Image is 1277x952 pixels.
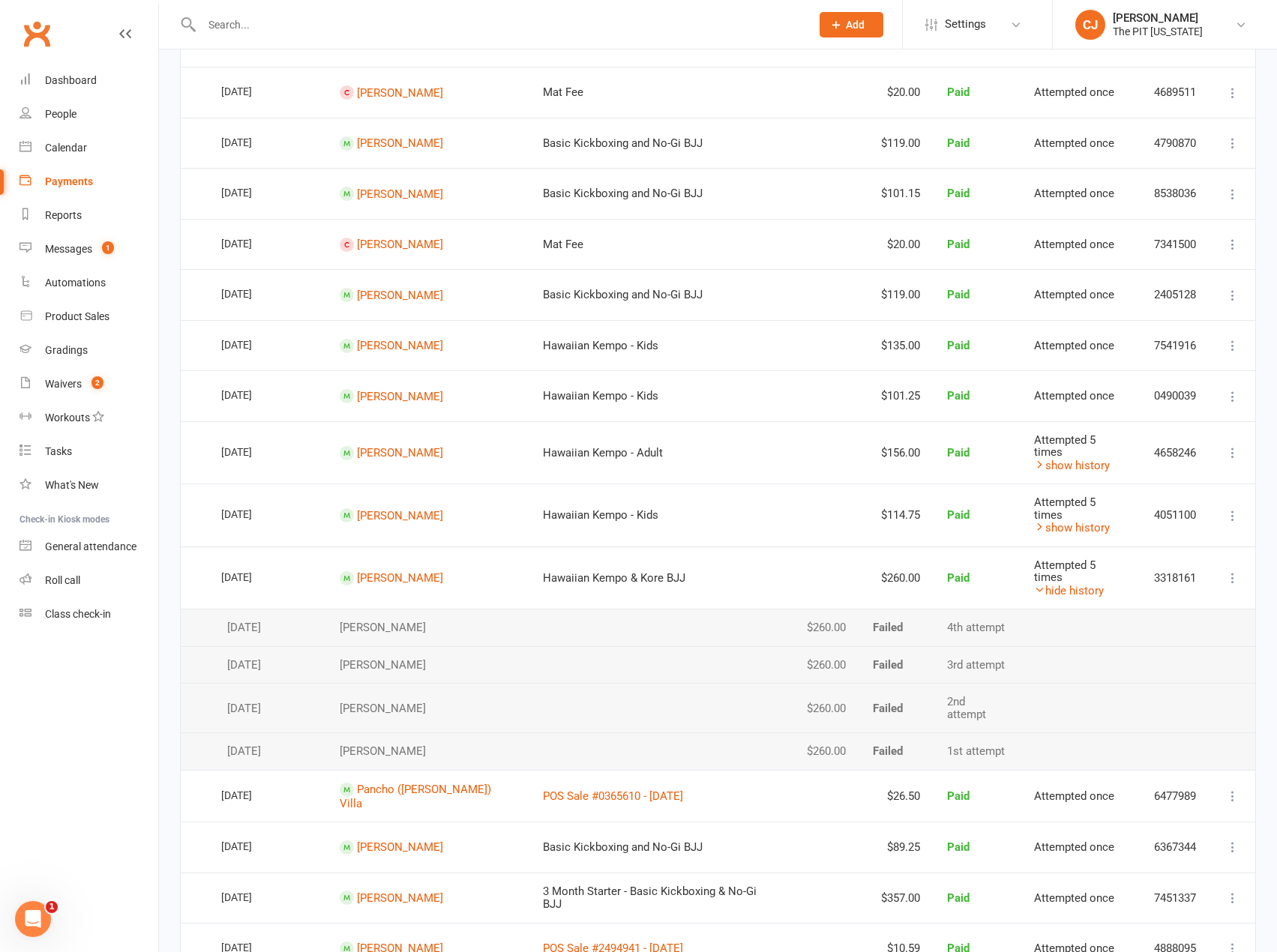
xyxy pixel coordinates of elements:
[1034,187,1114,200] span: Attempted once
[357,238,443,251] a: [PERSON_NAME]
[221,333,290,356] div: [DATE]
[1141,67,1210,118] td: 4689511
[1141,822,1210,873] td: 6367344
[45,310,109,322] div: Product Sales
[100,468,199,528] button: Messages
[19,131,158,165] a: Calendar
[45,445,72,457] div: Tasks
[859,546,934,609] td: $260.00
[934,683,1021,732] td: 2nd attempt
[19,401,158,435] a: Workouts
[45,608,111,620] div: Class check-in
[53,399,140,415] div: [PERSON_NAME]
[846,19,865,31] span: Add
[17,273,47,303] img: Profile image for Toby
[357,508,443,522] a: [PERSON_NAME]
[53,288,140,304] div: [PERSON_NAME]
[45,344,88,356] div: Gradings
[859,219,934,270] td: $20.00
[947,389,970,403] span: Paid
[1141,168,1210,219] td: 8538036
[19,199,158,232] a: Reports
[790,683,859,732] td: $260.00
[45,209,82,221] div: Reports
[53,121,140,137] div: [PERSON_NAME]
[357,288,443,301] a: [PERSON_NAME]
[19,232,158,266] a: Messages 1
[859,370,934,421] td: $101.25
[947,789,970,803] span: Paid
[1034,584,1104,597] a: hide history
[45,574,80,586] div: Roll call
[15,901,51,937] iframe: Intercom live chat
[53,232,140,248] div: [PERSON_NAME]
[121,505,178,516] span: Messages
[1034,136,1114,150] span: Attempted once
[197,14,800,35] input: Search...
[221,783,290,807] div: [DATE]
[143,66,189,82] div: • 2m ago
[357,389,443,403] a: [PERSON_NAME]
[19,597,158,631] a: Class kiosk mode
[947,187,970,200] span: Paid
[543,789,683,803] a: POS Sale #0365610 - [DATE]
[1034,521,1110,534] a: show history
[859,873,934,924] td: $357.00
[1141,320,1210,371] td: 7541916
[1141,546,1210,609] td: 3318161
[340,783,491,810] a: Pancho ([PERSON_NAME]) Villa
[1034,339,1114,352] span: Attempted once
[357,891,443,905] a: [PERSON_NAME]
[53,274,365,286] span: Glad I could help. Let me know if you have more questions.
[19,300,158,334] a: Product Sales
[790,732,859,770] td: $260.00
[859,269,934,320] td: $119.00
[543,85,583,99] span: Mat Fee
[19,64,158,97] a: Dashboard
[859,320,934,371] td: $135.00
[143,177,185,193] div: • [DATE]
[859,822,934,873] td: $89.25
[221,621,313,634] div: [DATE]
[53,454,140,470] div: [PERSON_NAME]
[1034,891,1114,905] span: Attempted once
[326,683,529,732] td: [PERSON_NAME]
[53,177,140,193] div: [PERSON_NAME]
[1034,238,1114,251] span: Attempted once
[143,343,185,359] div: • [DATE]
[1141,269,1210,320] td: 2405128
[19,97,158,131] a: People
[947,891,970,905] span: Paid
[326,609,529,646] td: [PERSON_NAME]
[53,218,487,230] span: Great! If you have any more questions or need further assistance, feel free to ask.
[45,243,92,255] div: Messages
[790,646,859,684] td: $260.00
[1141,118,1210,169] td: 4790870
[859,646,934,684] td: Failed
[19,165,158,199] a: Payments
[221,702,313,715] div: [DATE]
[221,565,290,588] div: [DATE]
[543,339,658,352] span: Hawaiian Kempo - Kids
[947,840,970,854] span: Paid
[45,412,90,424] div: Workouts
[543,446,663,460] span: Hawaiian Kempo - Adult
[1034,288,1114,301] span: Attempted once
[17,328,47,358] img: Profile image for Emily
[1034,433,1096,460] span: Attempted 5 times
[357,136,443,150] a: [PERSON_NAME]
[859,118,934,169] td: $119.00
[1034,389,1114,403] span: Attempted once
[221,834,290,858] div: [DATE]
[221,383,290,406] div: [DATE]
[143,232,185,248] div: • [DATE]
[200,468,300,528] button: Help
[543,840,703,854] span: Basic Kickboxing and No-Gi BJJ
[45,479,99,491] div: What's New
[17,384,47,414] img: Profile image for Toby
[221,282,290,305] div: [DATE]
[45,175,93,187] div: Payments
[82,422,218,452] button: Ask a question
[1113,11,1203,25] div: [PERSON_NAME]
[357,446,443,460] a: [PERSON_NAME]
